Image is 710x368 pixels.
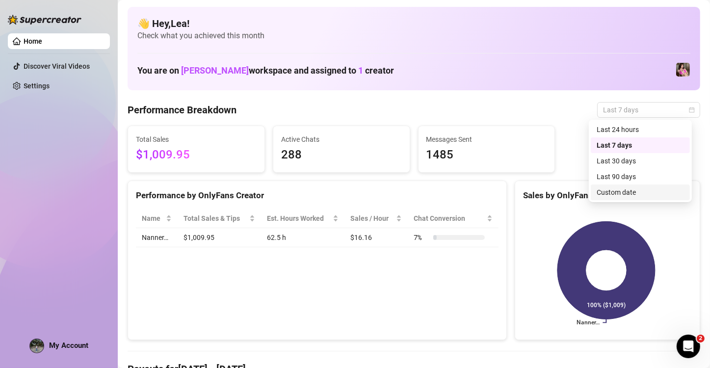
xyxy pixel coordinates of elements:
[8,15,81,25] img: logo-BBDzfeDw.svg
[597,124,684,135] div: Last 24 hours
[414,232,429,243] span: 7 %
[350,213,394,224] span: Sales / Hour
[137,30,690,41] span: Check what you achieved this month
[591,153,690,169] div: Last 30 days
[426,134,547,145] span: Messages Sent
[24,82,50,90] a: Settings
[261,228,344,247] td: 62.5 h
[577,319,600,326] text: Nanner…
[344,228,408,247] td: $16.16
[344,209,408,228] th: Sales / Hour
[142,213,164,224] span: Name
[184,213,247,224] span: Total Sales & Tips
[597,140,684,151] div: Last 7 days
[24,62,90,70] a: Discover Viral Videos
[137,65,394,76] h1: You are on workspace and assigned to creator
[178,228,261,247] td: $1,009.95
[591,184,690,200] div: Custom date
[676,63,690,77] img: Nanner
[24,37,42,45] a: Home
[30,339,44,353] img: ACg8ocLY_mowUiiko4FbOnsiZNw2QgBo5E1iwE8L6I5D89VSD6Yjp0c=s96-c
[358,65,363,76] span: 1
[426,146,547,164] span: 1485
[136,228,178,247] td: Nanner…
[136,209,178,228] th: Name
[136,134,257,145] span: Total Sales
[49,341,88,350] span: My Account
[523,189,692,202] div: Sales by OnlyFans Creator
[603,103,694,117] span: Last 7 days
[267,213,331,224] div: Est. Hours Worked
[677,335,700,358] iframe: Intercom live chat
[597,171,684,182] div: Last 90 days
[178,209,261,228] th: Total Sales & Tips
[591,137,690,153] div: Last 7 days
[697,335,705,342] span: 2
[591,169,690,184] div: Last 90 days
[597,156,684,166] div: Last 30 days
[181,65,249,76] span: [PERSON_NAME]
[414,213,485,224] span: Chat Conversion
[408,209,499,228] th: Chat Conversion
[281,146,402,164] span: 288
[128,103,237,117] h4: Performance Breakdown
[137,17,690,30] h4: 👋 Hey, Lea !
[281,134,402,145] span: Active Chats
[591,122,690,137] div: Last 24 hours
[689,107,695,113] span: calendar
[136,189,499,202] div: Performance by OnlyFans Creator
[597,187,684,198] div: Custom date
[136,146,257,164] span: $1,009.95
